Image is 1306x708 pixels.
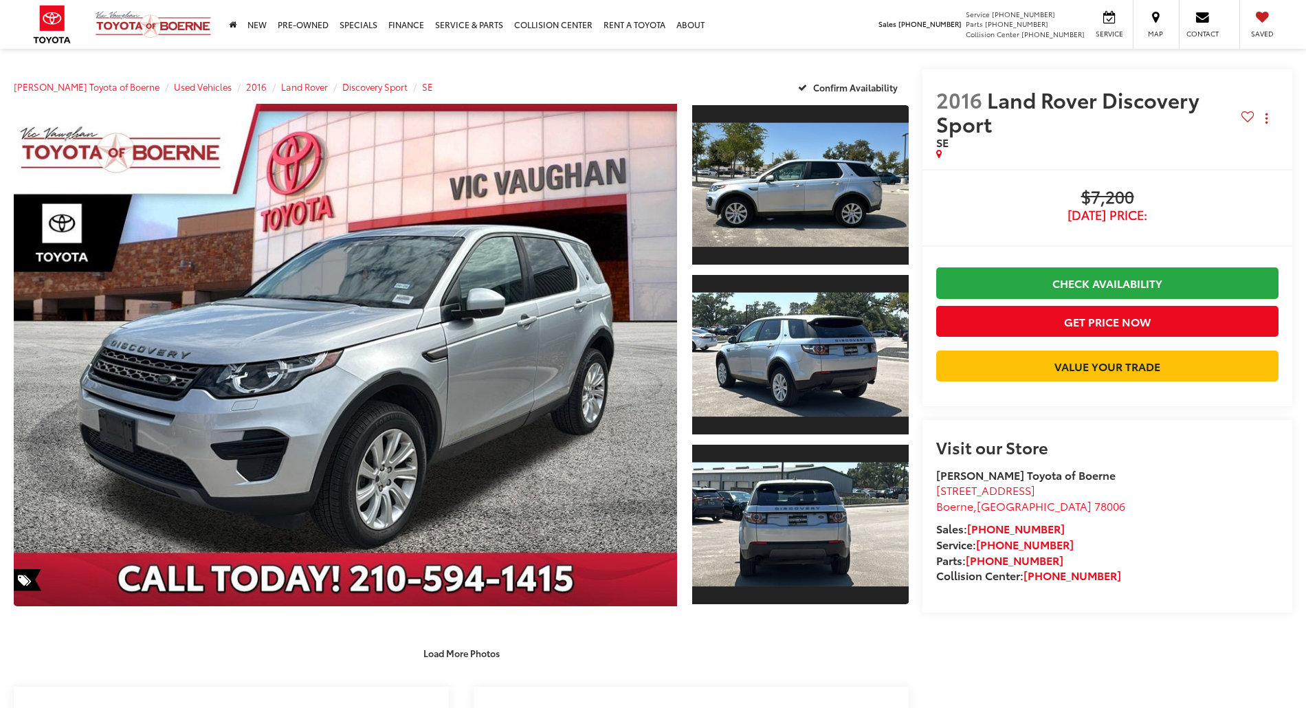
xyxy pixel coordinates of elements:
span: Sales [878,19,896,29]
span: [DATE] Price: [936,208,1279,222]
span: dropdown dots [1265,113,1268,124]
a: Check Availability [936,267,1279,298]
h2: Visit our Store [936,438,1279,456]
strong: [PERSON_NAME] Toyota of Boerne [936,467,1116,483]
a: Expand Photo 2 [692,274,909,436]
a: SE [422,80,433,93]
span: Confirm Availability [813,81,898,93]
span: 2016 [936,85,982,114]
span: SE [936,134,949,150]
span: Service [966,9,990,19]
span: $7,200 [936,188,1279,208]
span: Contact [1186,29,1219,38]
span: Map [1140,29,1171,38]
a: [PHONE_NUMBER] [966,552,1063,568]
img: 2016 Land Rover Discovery Sport SE [690,293,911,417]
button: Confirm Availability [790,75,909,99]
a: Used Vehicles [174,80,232,93]
button: Actions [1254,107,1279,131]
img: 2016 Land Rover Discovery Sport SE [7,101,683,608]
a: Value Your Trade [936,351,1279,381]
a: [PERSON_NAME] Toyota of Boerne [14,80,159,93]
button: Load More Photos [414,641,509,665]
span: Saved [1247,29,1277,38]
a: Expand Photo 1 [692,104,909,266]
a: [STREET_ADDRESS] Boerne,[GEOGRAPHIC_DATA] 78006 [936,482,1125,513]
a: Discovery Sport [342,80,408,93]
span: Special [14,569,41,591]
img: Vic Vaughan Toyota of Boerne [95,10,212,38]
span: [PHONE_NUMBER] [992,9,1055,19]
span: Parts [966,19,983,29]
a: Land Rover [281,80,328,93]
button: Get Price Now [936,306,1279,337]
strong: Parts: [936,552,1063,568]
a: [PHONE_NUMBER] [967,520,1065,536]
a: Expand Photo 3 [692,443,909,606]
img: 2016 Land Rover Discovery Sport SE [690,123,911,247]
span: Boerne [936,498,973,513]
a: [PHONE_NUMBER] [976,536,1074,552]
strong: Service: [936,536,1074,552]
a: Expand Photo 0 [14,104,677,606]
span: [PHONE_NUMBER] [1021,29,1085,39]
span: Land Rover Discovery Sport [936,85,1199,138]
span: 78006 [1094,498,1125,513]
strong: Sales: [936,520,1065,536]
strong: Collision Center: [936,567,1121,583]
a: 2016 [246,80,267,93]
img: 2016 Land Rover Discovery Sport SE [690,463,911,587]
span: , [936,498,1125,513]
span: [GEOGRAPHIC_DATA] [977,498,1092,513]
span: [PHONE_NUMBER] [985,19,1048,29]
span: [STREET_ADDRESS] [936,482,1035,498]
span: Collision Center [966,29,1019,39]
span: [PHONE_NUMBER] [898,19,962,29]
span: Service [1094,29,1125,38]
a: [PHONE_NUMBER] [1023,567,1121,583]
